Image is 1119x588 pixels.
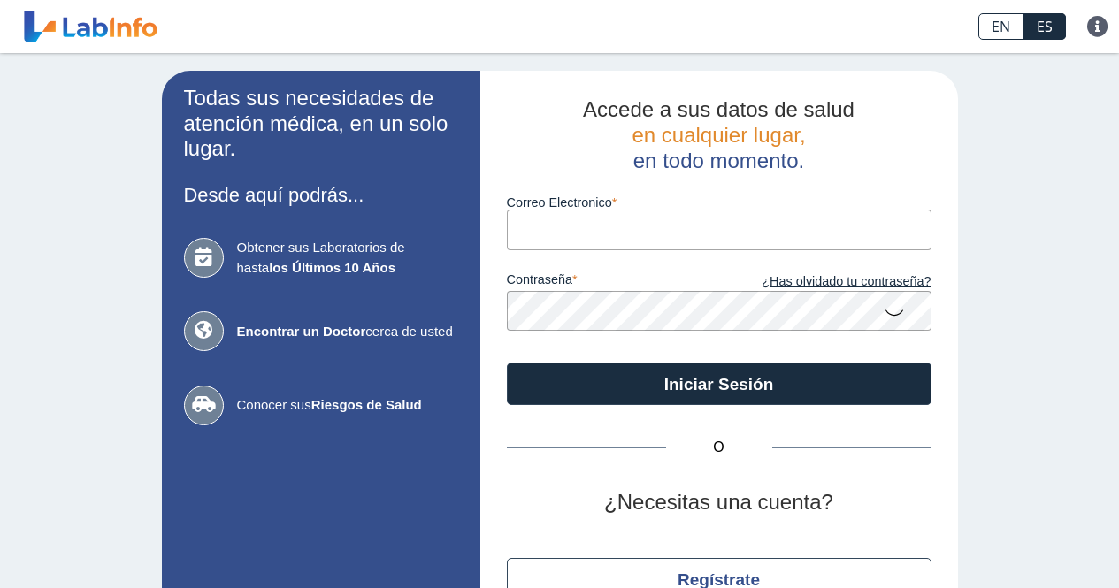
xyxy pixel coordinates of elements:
[632,123,805,147] span: en cualquier lugar,
[1023,13,1066,40] a: ES
[719,272,931,292] a: ¿Has olvidado tu contraseña?
[507,195,931,210] label: Correo Electronico
[237,395,458,416] span: Conocer sus
[583,97,855,121] span: Accede a sus datos de salud
[507,363,931,405] button: Iniciar Sesión
[269,260,395,275] b: los Últimos 10 Años
[666,437,772,458] span: O
[978,13,1023,40] a: EN
[311,397,422,412] b: Riesgos de Salud
[507,490,931,515] h2: ¿Necesitas una cuenta?
[507,272,719,292] label: contraseña
[184,184,458,206] h3: Desde aquí podrás...
[184,86,458,162] h2: Todas sus necesidades de atención médica, en un solo lugar.
[237,322,458,342] span: cerca de usted
[237,324,366,339] b: Encontrar un Doctor
[633,149,804,172] span: en todo momento.
[237,238,458,278] span: Obtener sus Laboratorios de hasta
